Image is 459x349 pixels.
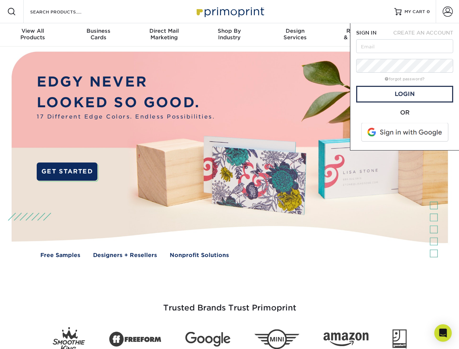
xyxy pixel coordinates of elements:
span: SIGN IN [356,30,377,36]
img: Primoprint [193,4,266,19]
p: LOOKED SO GOOD. [37,92,215,113]
span: 0 [427,9,430,14]
span: CREATE AN ACCOUNT [393,30,453,36]
a: Free Samples [40,251,80,260]
div: & Templates [328,28,393,41]
div: Cards [65,28,131,41]
span: Direct Mail [131,28,197,34]
a: Resources& Templates [328,23,393,47]
div: Marketing [131,28,197,41]
div: Industry [197,28,262,41]
a: BusinessCards [65,23,131,47]
span: 17 Different Edge Colors. Endless Possibilities. [37,113,215,121]
div: OR [356,108,453,117]
input: SEARCH PRODUCTS..... [29,7,100,16]
img: Goodwill [392,329,407,349]
a: forgot password? [385,77,424,81]
img: Amazon [323,333,369,346]
a: Direct MailMarketing [131,23,197,47]
span: Business [65,28,131,34]
div: Services [262,28,328,41]
h3: Trusted Brands Trust Primoprint [17,286,442,321]
a: Designers + Resellers [93,251,157,260]
a: Nonprofit Solutions [170,251,229,260]
img: Google [185,332,230,347]
a: Login [356,86,453,103]
a: DesignServices [262,23,328,47]
input: Email [356,39,453,53]
span: Shop By [197,28,262,34]
a: GET STARTED [37,163,97,181]
iframe: Google Customer Reviews [2,327,62,346]
span: MY CART [404,9,425,15]
span: Resources [328,28,393,34]
div: Open Intercom Messenger [434,324,452,342]
a: Shop ByIndustry [197,23,262,47]
p: EDGY NEVER [37,72,215,92]
span: Design [262,28,328,34]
